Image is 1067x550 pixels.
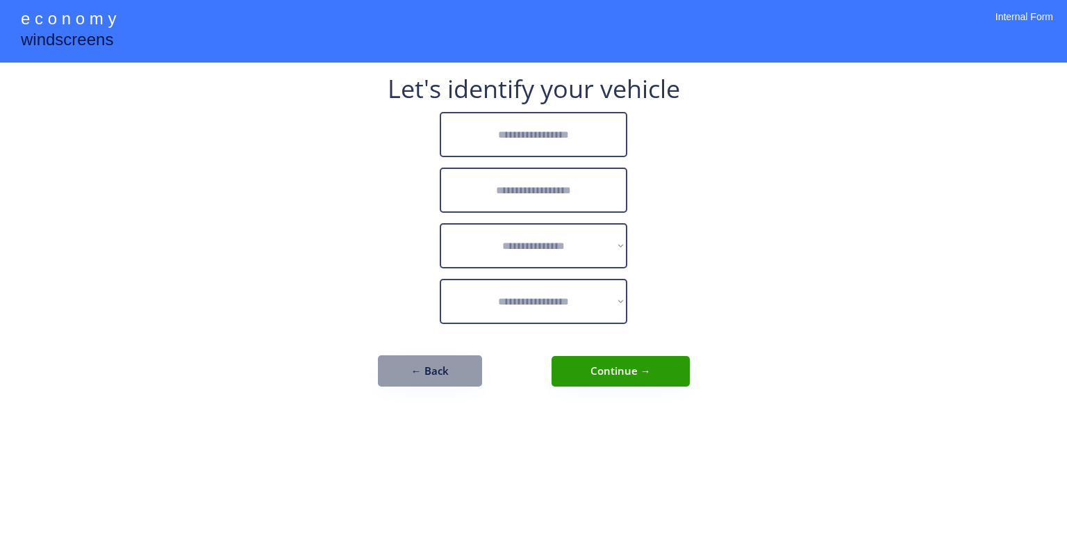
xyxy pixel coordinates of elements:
button: ← Back [378,355,482,387]
button: Continue → [552,356,690,387]
div: Internal Form [995,10,1053,42]
div: Let's identify your vehicle [388,76,680,102]
div: windscreens [21,28,113,55]
div: e c o n o m y [21,7,116,33]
